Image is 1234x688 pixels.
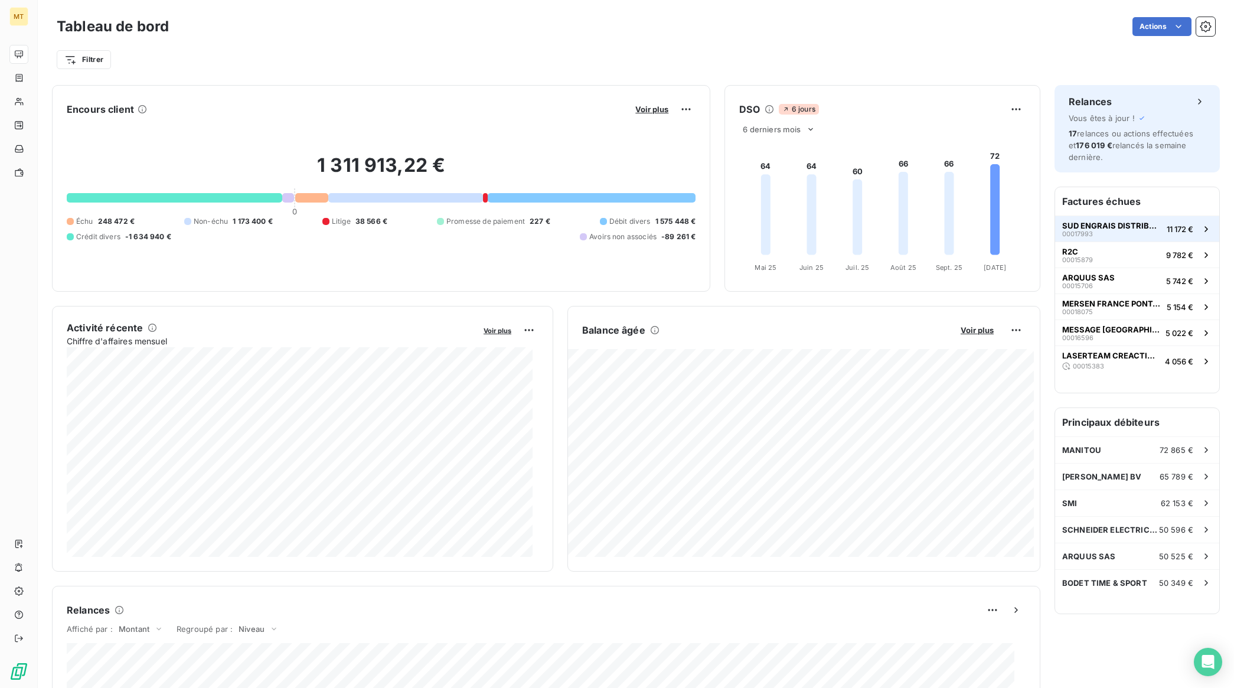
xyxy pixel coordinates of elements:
[799,263,824,272] tspan: Juin 25
[1055,294,1219,319] button: MERSEN FRANCE PONTARLIER SAS000180755 154 €
[1062,351,1160,360] span: LASERTEAM CREACTION.
[67,603,110,617] h6: Relances
[1062,247,1078,256] span: R2C
[355,216,387,227] span: 38 566 €
[961,325,994,335] span: Voir plus
[1055,345,1219,376] button: LASERTEAM CREACTION.000153834 056 €
[76,231,120,242] span: Crédit divers
[119,624,149,634] span: Montant
[609,216,651,227] span: Débit divers
[1166,250,1193,260] span: 9 782 €
[1165,357,1193,366] span: 4 056 €
[582,323,645,337] h6: Balance âgée
[1159,552,1193,561] span: 50 525 €
[1062,282,1093,289] span: 00015706
[890,263,916,272] tspan: Août 25
[1069,129,1077,138] span: 17
[67,102,134,116] h6: Encours client
[1062,273,1115,282] span: ARQUUS SAS
[1062,308,1093,315] span: 00018075
[1160,445,1193,455] span: 72 865 €
[1062,299,1162,308] span: MERSEN FRANCE PONTARLIER SAS
[779,104,819,115] span: 6 jours
[1062,578,1147,588] span: BODET TIME & SPORT
[194,216,228,227] span: Non-échu
[1055,408,1219,436] h6: Principaux débiteurs
[125,231,171,242] span: -1 634 940 €
[1132,17,1191,36] button: Actions
[9,662,28,681] img: Logo LeanPay
[589,231,657,242] span: Avoirs non associés
[1166,276,1193,286] span: 5 742 €
[446,216,525,227] span: Promesse de paiement
[239,624,265,634] span: Niveau
[1166,328,1193,338] span: 5 022 €
[1069,129,1193,162] span: relances ou actions effectuées et relancés la semaine dernière.
[632,104,672,115] button: Voir plus
[1062,445,1101,455] span: MANITOU
[1062,552,1116,561] span: ARQUUS SAS
[635,105,668,114] span: Voir plus
[1062,221,1162,230] span: SUD ENGRAIS DISTRIBUTION
[1159,525,1193,534] span: 50 596 €
[9,7,28,26] div: MT
[484,327,511,335] span: Voir plus
[1055,319,1219,345] button: MESSAGE [GEOGRAPHIC_DATA]000165965 022 €
[67,335,475,347] span: Chiffre d'affaires mensuel
[57,16,169,37] h3: Tableau de bord
[755,263,777,272] tspan: Mai 25
[332,216,351,227] span: Litige
[984,263,1007,272] tspan: [DATE]
[1167,224,1193,234] span: 11 172 €
[1055,268,1219,294] button: ARQUUS SAS000157065 742 €
[936,263,962,272] tspan: Sept. 25
[1194,648,1222,676] div: Open Intercom Messenger
[1062,498,1077,508] span: SMI
[292,207,297,216] span: 0
[1073,363,1104,370] span: 00015383
[957,325,997,335] button: Voir plus
[655,216,696,227] span: 1 575 448 €
[1055,242,1219,268] button: R2C000158799 782 €
[1069,94,1112,109] h6: Relances
[1069,113,1135,123] span: Vous êtes à jour !
[739,102,759,116] h6: DSO
[1062,334,1093,341] span: 00016596
[98,216,135,227] span: 248 472 €
[845,263,869,272] tspan: Juil. 25
[1076,141,1112,150] span: 176 019 €
[1062,256,1093,263] span: 00015879
[67,321,143,335] h6: Activité récente
[1062,472,1141,481] span: [PERSON_NAME] BV
[1160,472,1193,481] span: 65 789 €
[1055,216,1219,242] button: SUD ENGRAIS DISTRIBUTION0001799311 172 €
[1062,325,1161,334] span: MESSAGE [GEOGRAPHIC_DATA]
[76,216,93,227] span: Échu
[1062,525,1159,534] span: SCHNEIDER ELECTRIC FRANCE SAS
[1055,187,1219,216] h6: Factures échues
[233,216,273,227] span: 1 173 400 €
[1159,578,1193,588] span: 50 349 €
[1167,302,1193,312] span: 5 154 €
[480,325,515,335] button: Voir plus
[67,624,113,634] span: Affiché par :
[177,624,233,634] span: Regroupé par :
[1062,230,1093,237] span: 00017993
[530,216,550,227] span: 227 €
[743,125,801,134] span: 6 derniers mois
[67,154,696,189] h2: 1 311 913,22 €
[1161,498,1193,508] span: 62 153 €
[661,231,696,242] span: -89 261 €
[57,50,111,69] button: Filtrer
